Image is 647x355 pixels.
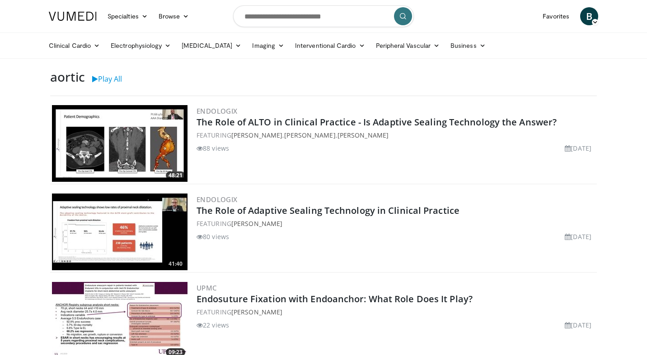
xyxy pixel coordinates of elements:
[580,7,598,25] a: B
[284,131,335,139] a: [PERSON_NAME]
[197,106,238,115] a: Endologix
[537,7,575,25] a: Favorites
[49,12,97,21] img: VuMedi Logo
[197,195,238,204] a: Endologix
[52,105,188,182] img: 6d46e95c-94a7-4151-809a-98b23d167fbd.300x170_q85_crop-smart_upscale.jpg
[197,143,229,153] li: 88 views
[231,131,282,139] a: [PERSON_NAME]
[231,219,282,228] a: [PERSON_NAME]
[52,105,188,182] a: 48:21
[52,194,188,270] a: 41:40
[565,143,591,153] li: [DATE]
[102,7,153,25] a: Specialties
[445,37,491,55] a: Business
[50,69,85,85] h3: aortic
[92,74,122,84] a: Play All
[197,307,595,317] div: FEATURING
[197,116,557,128] a: The Role of ALTO in Clinical Practice - Is Adaptive Sealing Technology the Answer?
[338,131,389,139] a: [PERSON_NAME]
[290,37,370,55] a: Interventional Cardio
[166,171,185,180] span: 48:21
[197,293,473,305] a: Endosuture Fixation with Endoanchor: What Role Does It Play?
[565,232,591,241] li: [DATE]
[43,37,105,55] a: Clinical Cardio
[370,37,445,55] a: Peripheral Vascular
[105,37,176,55] a: Electrophysiology
[197,130,595,140] div: FEATURING , ,
[52,194,188,270] img: cbd11de7-4efa-4c11-8673-248522b0ec95.300x170_q85_crop-smart_upscale.jpg
[233,5,414,27] input: Search topics, interventions
[176,37,247,55] a: [MEDICAL_DATA]
[197,204,459,217] a: The Role of Adaptive Sealing Technology in Clinical Practice
[247,37,290,55] a: Imaging
[565,320,591,330] li: [DATE]
[197,283,217,292] a: UPMC
[197,232,229,241] li: 80 views
[153,7,195,25] a: Browse
[231,308,282,316] a: [PERSON_NAME]
[166,260,185,268] span: 41:40
[197,320,229,330] li: 22 views
[197,219,595,228] div: FEATURING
